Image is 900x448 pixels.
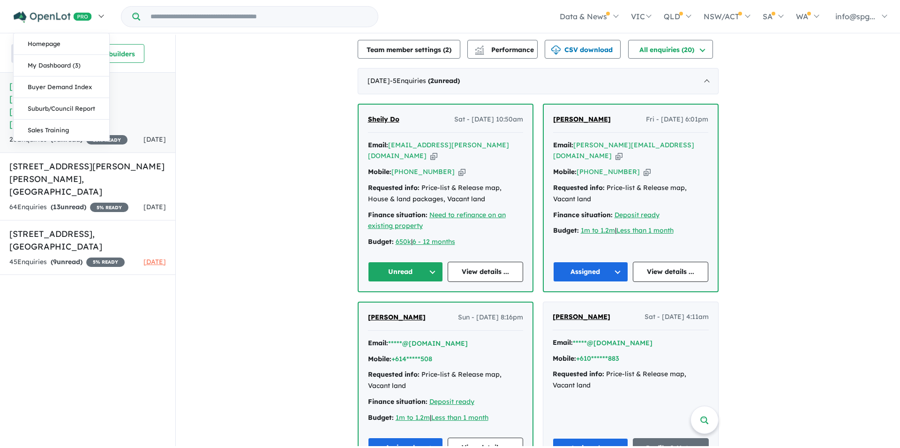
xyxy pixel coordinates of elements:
[467,40,538,59] button: Performance
[51,258,82,266] strong: ( unread)
[458,312,523,323] span: Sun - [DATE] 8:16pm
[368,412,523,424] div: |
[368,369,523,392] div: Price-list & Release map, Vacant land
[430,76,434,85] span: 2
[445,46,449,54] span: 2
[553,167,577,176] strong: Mobile:
[390,76,460,85] span: - 5 Enquir ies
[553,369,709,391] div: Price-list & Release map, Vacant land
[645,311,709,323] span: Sat - [DATE] 4:11am
[615,151,622,161] button: Copy
[430,151,437,161] button: Copy
[448,262,523,282] a: View details ...
[476,46,534,54] span: Performance
[9,80,166,130] h5: [GEOGRAPHIC_DATA] - [PERSON_NAME][GEOGRAPHIC_DATA] , [GEOGRAPHIC_DATA]
[553,370,604,378] strong: Requested info:
[368,183,420,192] strong: Requested info:
[368,355,391,363] strong: Mobile:
[644,167,651,177] button: Copy
[553,225,708,236] div: |
[835,12,875,21] span: info@spg...
[577,167,640,176] a: [PHONE_NUMBER]
[454,114,523,125] span: Sat - [DATE] 10:50am
[358,40,460,59] button: Team member settings (2)
[553,115,611,123] span: [PERSON_NAME]
[368,114,399,125] a: Sheily Do
[53,258,57,266] span: 9
[545,40,621,59] button: CSV download
[143,135,166,144] span: [DATE]
[14,33,109,55] a: Homepage
[14,55,109,76] a: My Dashboard (3)
[553,311,610,323] a: [PERSON_NAME]
[553,338,573,347] strong: Email:
[9,134,127,145] div: 20 Enquir ies
[396,413,430,422] a: 1m to 1.2m
[368,237,394,246] strong: Budget:
[9,228,166,253] h5: [STREET_ADDRESS] , [GEOGRAPHIC_DATA]
[458,167,465,177] button: Copy
[646,114,708,125] span: Fri - [DATE] 6:01pm
[143,258,166,266] span: [DATE]
[553,114,611,125] a: [PERSON_NAME]
[616,226,674,235] a: Less than 1 month
[368,262,443,282] button: Unread
[553,354,576,363] strong: Mobile:
[368,413,394,422] strong: Budget:
[53,203,60,211] span: 13
[358,68,719,94] div: [DATE]
[553,141,573,149] strong: Email:
[368,339,388,347] strong: Email:
[475,46,483,51] img: line-chart.svg
[553,141,694,160] a: [PERSON_NAME][EMAIL_ADDRESS][DOMAIN_NAME]
[553,262,629,282] button: Assigned
[9,257,125,268] div: 45 Enquir ies
[368,182,523,205] div: Price-list & Release map, House & land packages, Vacant land
[368,167,391,176] strong: Mobile:
[396,237,411,246] a: 650k
[9,202,128,213] div: 64 Enquir ies
[475,48,484,54] img: bar-chart.svg
[368,141,388,149] strong: Email:
[368,141,509,160] a: [EMAIL_ADDRESS][PERSON_NAME][DOMAIN_NAME]
[628,40,713,59] button: All enquiries (20)
[368,313,426,321] span: [PERSON_NAME]
[9,160,166,198] h5: [STREET_ADDRESS][PERSON_NAME][PERSON_NAME] , [GEOGRAPHIC_DATA]
[553,226,579,235] strong: Budget:
[553,312,610,321] span: [PERSON_NAME]
[142,7,376,27] input: Try estate name, suburb, builder or developer
[90,203,128,212] span: 5 % READY
[86,258,125,267] span: 5 % READY
[368,211,427,219] strong: Finance situation:
[391,167,455,176] a: [PHONE_NUMBER]
[615,211,660,219] a: Deposit ready
[412,237,455,246] a: 6 - 12 months
[51,203,86,211] strong: ( unread)
[14,120,109,141] a: Sales Training
[14,98,109,120] a: Suburb/Council Report
[368,211,506,230] a: Need to refinance on an existing property
[368,312,426,323] a: [PERSON_NAME]
[368,397,427,406] strong: Finance situation:
[14,76,109,98] a: Buyer Demand Index
[368,115,399,123] span: Sheily Do
[429,397,474,406] a: Deposit ready
[553,182,708,205] div: Price-list & Release map, Vacant land
[553,211,613,219] strong: Finance situation:
[143,203,166,211] span: [DATE]
[428,76,460,85] strong: ( unread)
[431,413,488,422] a: Less than 1 month
[581,226,615,235] u: 1m to 1.2m
[14,11,92,23] img: Openlot PRO Logo White
[633,262,708,282] a: View details ...
[553,183,605,192] strong: Requested info:
[368,236,523,248] div: |
[551,46,561,55] img: download icon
